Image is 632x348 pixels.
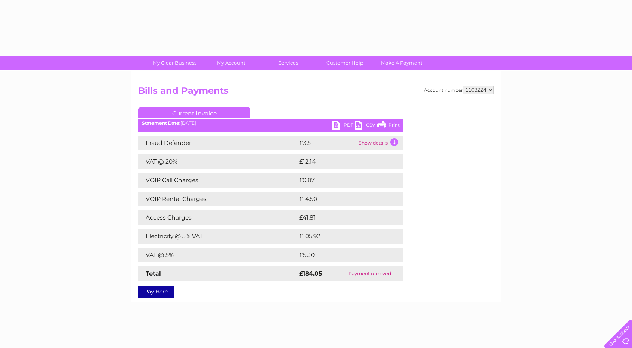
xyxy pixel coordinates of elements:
[138,86,494,100] h2: Bills and Payments
[377,121,400,131] a: Print
[297,136,357,150] td: £3.51
[138,286,174,298] a: Pay Here
[142,120,180,126] b: Statement Date:
[138,192,297,206] td: VOIP Rental Charges
[332,121,355,131] a: PDF
[138,229,297,244] td: Electricity @ 5% VAT
[138,210,297,225] td: Access Charges
[297,248,386,262] td: £5.30
[357,136,403,150] td: Show details
[314,56,376,70] a: Customer Help
[138,107,250,118] a: Current Invoice
[138,121,403,126] div: [DATE]
[355,121,377,131] a: CSV
[297,192,388,206] td: £14.50
[336,266,403,281] td: Payment received
[144,56,205,70] a: My Clear Business
[299,270,322,277] strong: £184.05
[297,154,387,169] td: £12.14
[371,56,433,70] a: Make A Payment
[138,173,297,188] td: VOIP Call Charges
[138,154,297,169] td: VAT @ 20%
[424,86,494,94] div: Account number
[138,248,297,262] td: VAT @ 5%
[146,270,161,277] strong: Total
[297,173,386,188] td: £0.87
[257,56,319,70] a: Services
[138,136,297,150] td: Fraud Defender
[297,229,390,244] td: £105.92
[201,56,262,70] a: My Account
[297,210,387,225] td: £41.81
